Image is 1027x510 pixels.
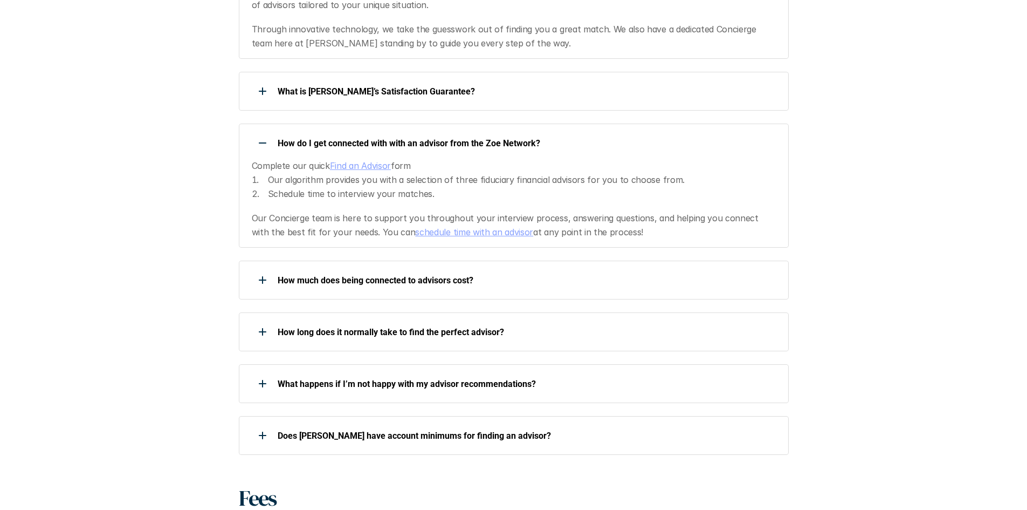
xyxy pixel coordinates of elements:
[252,212,775,239] p: Our Concierge team is here to support you throughout your interview process, answering questions,...
[330,160,391,171] a: Find an Advisor
[252,23,775,50] p: Through innovative technology, we take the guesswork out of finding you a great match. We also ha...
[278,275,775,285] p: How much does being connected to advisors cost?
[268,173,775,187] p: Our algorithm provides you with a selection of three fiduciary financial advisors for you to choo...
[415,227,533,237] a: schedule time with an advisor
[278,327,775,337] p: How long does it normally take to find the perfect advisor?
[268,187,775,201] p: Schedule time to interview your matches.
[278,431,775,441] p: Does [PERSON_NAME] have account minimums for finding an advisor?
[278,138,775,148] p: How do I get connected with with an advisor from the Zoe Network?
[278,379,775,389] p: What happens if I’m not happy with my advisor recommendations?
[278,86,775,97] p: What is [PERSON_NAME]’s Satisfaction Guarantee?
[252,159,775,173] p: Complete our quick form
